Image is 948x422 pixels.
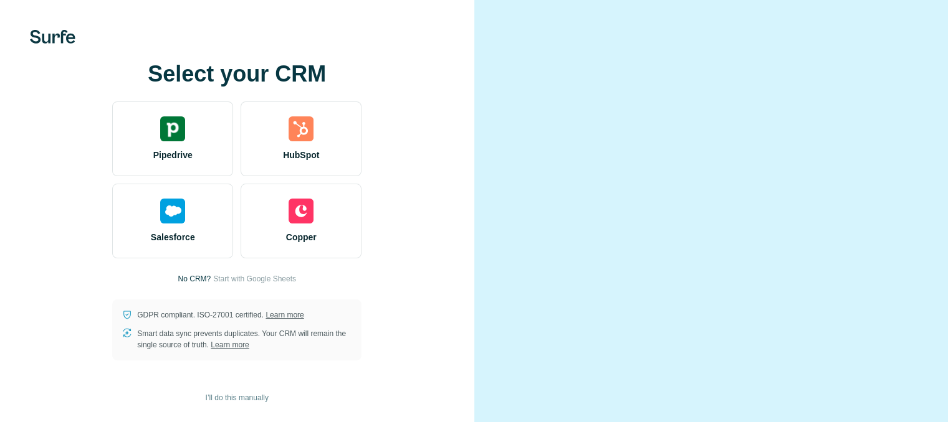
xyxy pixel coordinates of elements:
[160,199,185,223] img: salesforce's logo
[197,388,277,407] button: I’ll do this manually
[286,231,317,243] span: Copper
[266,311,304,319] a: Learn more
[206,392,269,403] span: I’ll do this manually
[211,340,249,349] a: Learn more
[283,149,319,161] span: HubSpot
[112,62,361,87] h1: Select your CRM
[178,273,211,284] p: No CRM?
[137,309,304,321] p: GDPR compliant. ISO-27001 certified.
[289,116,314,141] img: hubspot's logo
[213,273,296,284] button: Start with Google Sheets
[153,149,193,161] span: Pipedrive
[289,199,314,223] img: copper's logo
[137,328,352,350] p: Smart data sync prevents duplicates. Your CRM will remain the single source of truth.
[160,116,185,141] img: pipedrive's logo
[151,231,195,243] span: Salesforce
[30,30,75,44] img: Surfe's logo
